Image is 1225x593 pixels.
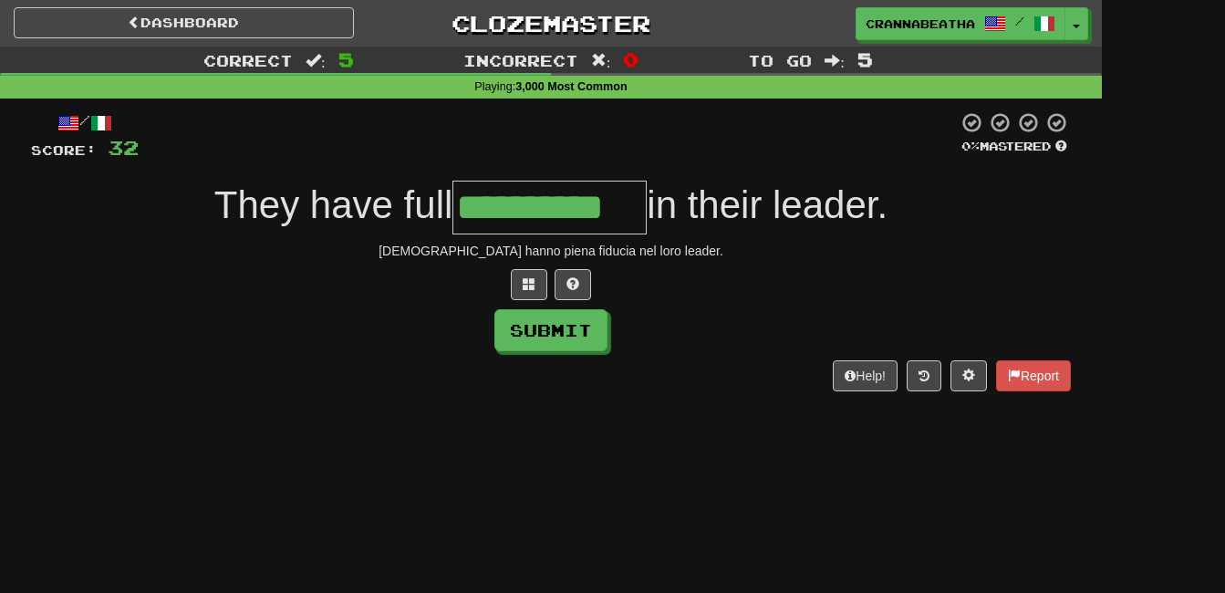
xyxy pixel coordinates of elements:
[1015,15,1024,27] span: /
[31,242,1071,260] div: [DEMOGRAPHIC_DATA] hanno piena fiducia nel loro leader.
[515,80,627,93] strong: 3,000 Most Common
[825,53,845,68] span: :
[866,16,975,32] span: crannabeatha
[381,7,722,39] a: Clozemaster
[856,7,1065,40] a: crannabeatha /
[857,48,873,70] span: 5
[31,142,97,158] span: Score:
[996,360,1071,391] button: Report
[31,111,139,134] div: /
[555,269,591,300] button: Single letter hint - you only get 1 per sentence and score half the points! alt+h
[958,139,1071,155] div: Mastered
[833,360,898,391] button: Help!
[961,139,980,153] span: 0 %
[511,269,547,300] button: Switch sentence to multiple choice alt+p
[203,51,293,69] span: Correct
[647,183,888,226] span: in their leader.
[494,309,607,351] button: Submit
[463,51,578,69] span: Incorrect
[108,136,139,159] span: 32
[623,48,638,70] span: 0
[306,53,326,68] span: :
[907,360,941,391] button: Round history (alt+y)
[214,183,452,226] span: They have full
[748,51,812,69] span: To go
[591,53,611,68] span: :
[338,48,354,70] span: 5
[14,7,354,38] a: Dashboard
